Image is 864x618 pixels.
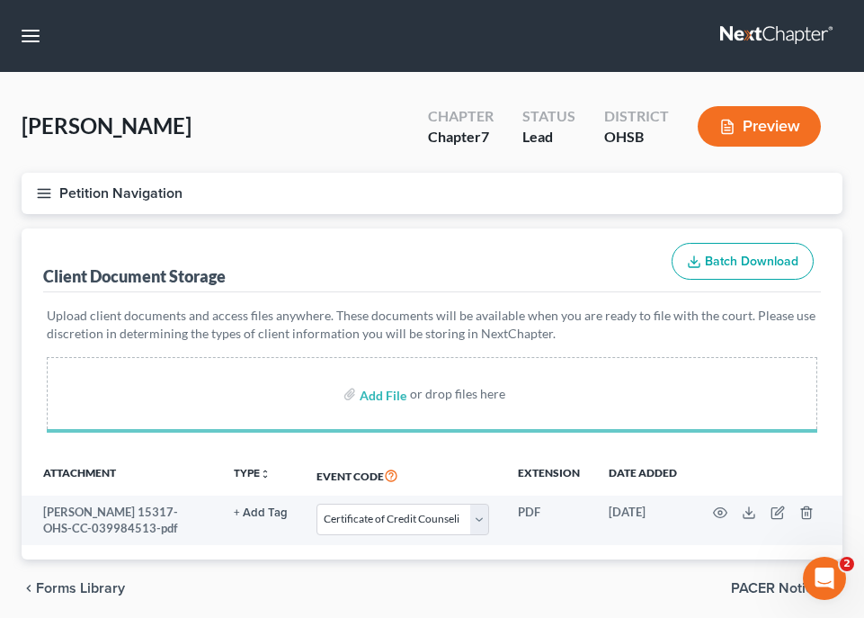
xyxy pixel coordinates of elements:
[594,454,691,496] th: Date added
[803,557,846,600] iframe: Intercom live chat
[672,243,814,281] button: Batch Download
[731,581,842,596] button: PACER Notices chevron_right
[481,128,489,145] span: 7
[428,106,494,127] div: Chapter
[43,265,226,287] div: Client Document Storage
[22,454,219,496] th: Attachment
[22,173,842,214] button: Petition Navigation
[594,496,691,545] td: [DATE]
[22,112,192,139] span: [PERSON_NAME]
[522,127,575,148] div: Lead
[503,496,594,545] td: PDF
[22,581,36,596] i: chevron_left
[234,507,288,519] button: + Add Tag
[410,385,505,403] div: or drop files here
[428,127,494,148] div: Chapter
[36,581,125,596] span: Forms Library
[302,454,503,496] th: Event Code
[604,106,669,127] div: District
[698,106,821,147] button: Preview
[47,307,817,343] p: Upload client documents and access files anywhere. These documents will be available when you are...
[503,454,594,496] th: Extension
[604,127,669,148] div: OHSB
[260,469,271,479] i: unfold_more
[840,557,854,571] span: 2
[234,504,288,521] a: + Add Tag
[22,496,219,545] td: [PERSON_NAME] 15317-OHS-CC-039984513-pdf
[705,254,798,269] span: Batch Download
[522,106,575,127] div: Status
[731,581,828,596] span: PACER Notices
[234,468,271,479] button: TYPEunfold_more
[22,581,125,596] button: chevron_left Forms Library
